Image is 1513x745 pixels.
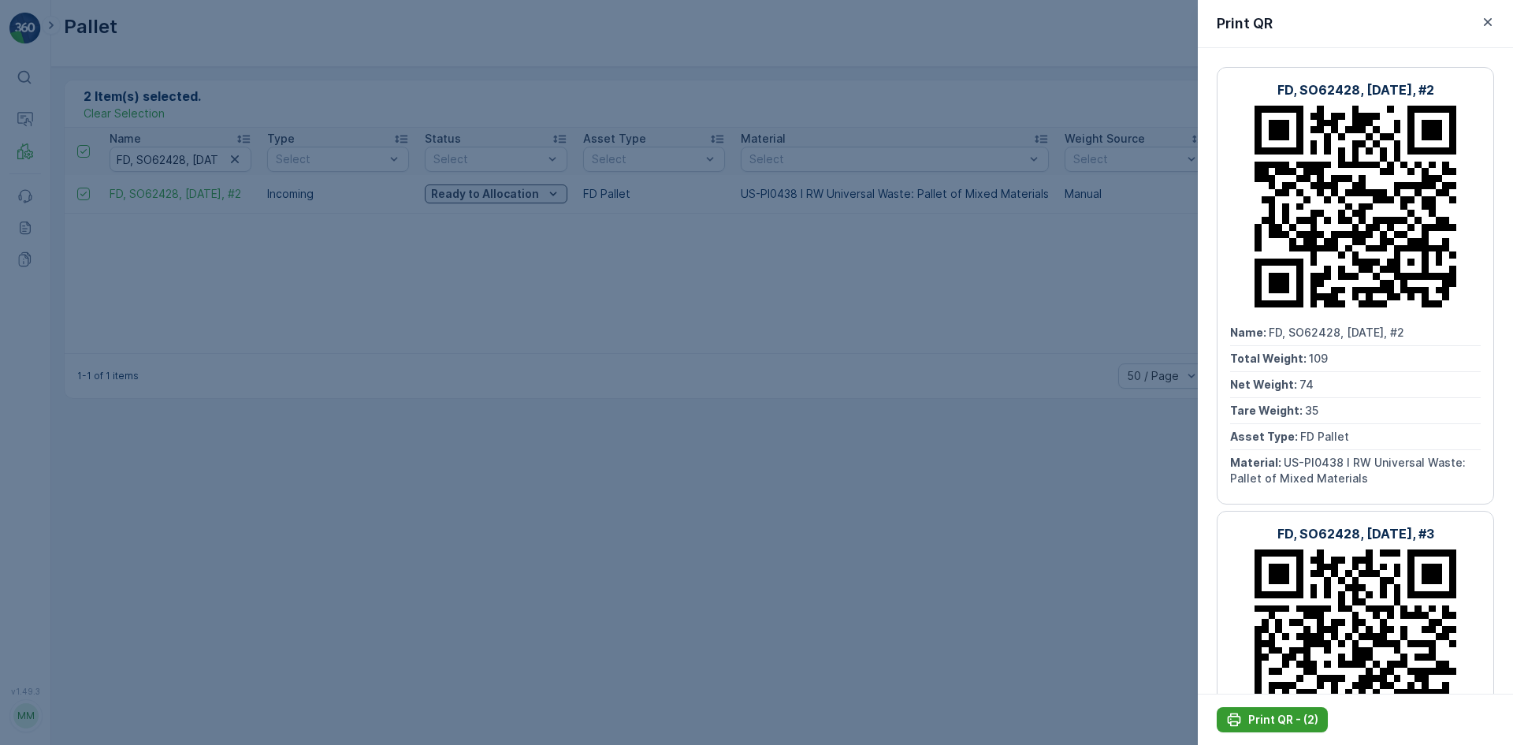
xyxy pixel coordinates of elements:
[92,285,98,298] span: -
[13,311,83,324] span: Net Weight :
[1230,456,1466,485] span: US-PI0438 I RW Universal Waste: Pallet of Mixed Materials
[84,363,132,376] span: FD Pallet
[1230,326,1269,339] span: Name :
[1309,352,1328,365] span: 109
[83,311,88,324] span: -
[13,337,88,350] span: Tare Weight :
[1277,80,1434,99] p: FD, SO62428, [DATE], #2
[13,285,92,298] span: Total Weight :
[1300,430,1349,443] span: FD Pallet
[1230,456,1284,469] span: Material :
[1230,352,1309,365] span: Total Weight :
[13,363,84,376] span: Asset Type :
[13,389,67,402] span: Material :
[88,337,94,350] span: -
[1230,378,1299,391] span: Net Weight :
[1269,326,1404,339] span: FD, SO62428, [DATE], #2
[1299,378,1314,391] span: 74
[1217,13,1273,35] p: Print QR
[1230,404,1305,417] span: Tare Weight :
[1217,707,1328,732] button: Print QR - (2)
[13,259,52,272] span: Name :
[1248,712,1318,728] p: Print QR - (2)
[1305,404,1318,417] span: 35
[1230,430,1300,443] span: Asset Type :
[67,389,204,402] span: US-PI0020 I Mixed Metal
[52,259,158,272] span: FD, Mixed Metal, #1
[1277,524,1434,543] p: FD, SO62428, [DATE], #3
[697,13,814,32] p: FD, Mixed Metal, #1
